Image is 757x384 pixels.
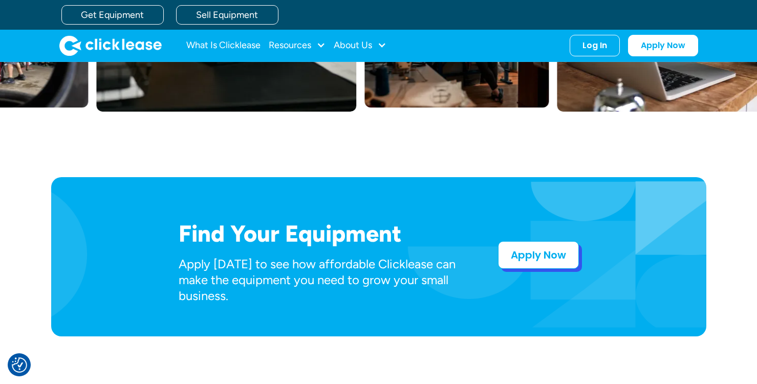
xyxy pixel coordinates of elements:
a: Apply Now [628,35,698,56]
img: Clicklease logo [59,35,162,56]
div: Log In [582,40,607,51]
a: Get Equipment [61,5,164,25]
a: Apply Now [498,241,579,269]
a: What Is Clicklease [186,35,261,56]
a: home [59,35,162,56]
p: Apply [DATE] to see how affordable Clicklease can make the equipment you need to grow your small ... [179,256,465,304]
div: Resources [269,35,326,56]
img: Revisit consent button [12,357,27,373]
div: About Us [334,35,386,56]
h2: Find Your Equipment [179,220,465,247]
a: Sell Equipment [176,5,278,25]
button: Consent Preferences [12,357,27,373]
